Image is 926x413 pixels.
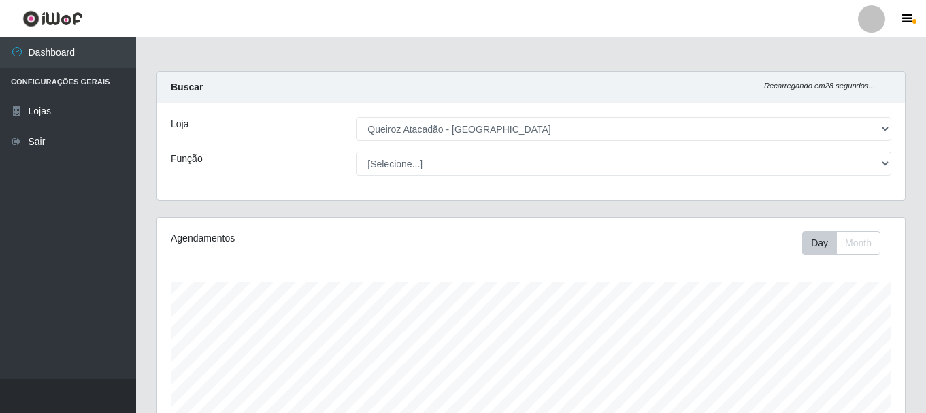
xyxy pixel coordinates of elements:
[764,82,875,90] i: Recarregando em 28 segundos...
[22,10,83,27] img: CoreUI Logo
[836,231,880,255] button: Month
[171,231,459,246] div: Agendamentos
[802,231,837,255] button: Day
[171,82,203,93] strong: Buscar
[171,152,203,166] label: Função
[802,231,880,255] div: First group
[171,117,188,131] label: Loja
[802,231,891,255] div: Toolbar with button groups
